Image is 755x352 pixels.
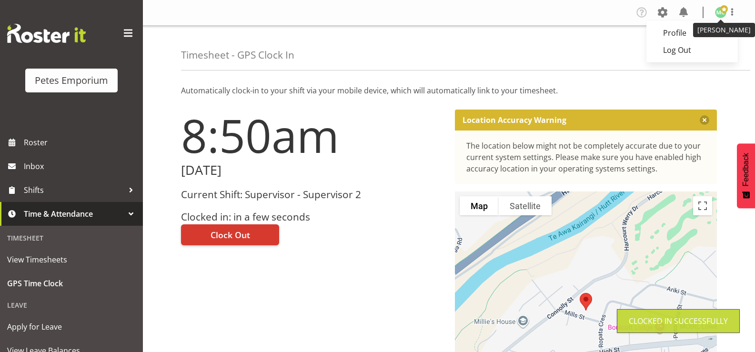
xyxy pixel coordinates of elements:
[646,41,738,59] a: Log Out
[35,73,108,88] div: Petes Emporium
[466,140,706,174] div: The location below might not be completely accurate due to your current system settings. Please m...
[7,24,86,43] img: Rosterit website logo
[211,229,250,241] span: Clock Out
[181,189,443,200] h3: Current Shift: Supervisor - Supervisor 2
[2,272,141,295] a: GPS Time Clock
[24,159,138,173] span: Inbox
[7,276,136,291] span: GPS Time Clock
[463,115,566,125] p: Location Accuracy Warning
[181,85,717,96] p: Automatically clock-in to your shift via your mobile device, which will automatically link to you...
[2,295,141,315] div: Leave
[2,248,141,272] a: View Timesheets
[460,196,499,215] button: Show street map
[181,110,443,161] h1: 8:50am
[181,163,443,178] h2: [DATE]
[742,153,750,186] span: Feedback
[181,211,443,222] h3: Clocked in: in a few seconds
[24,207,124,221] span: Time & Attendance
[499,196,552,215] button: Show satellite imagery
[181,50,294,60] h4: Timesheet - GPS Clock In
[646,24,738,41] a: Profile
[24,135,138,150] span: Roster
[693,196,712,215] button: Toggle fullscreen view
[629,315,728,327] div: Clocked in Successfully
[2,228,141,248] div: Timesheet
[7,252,136,267] span: View Timesheets
[2,315,141,339] a: Apply for Leave
[181,224,279,245] button: Clock Out
[737,143,755,208] button: Feedback - Show survey
[24,183,124,197] span: Shifts
[715,7,726,18] img: melissa-cowen2635.jpg
[700,115,709,125] button: Close message
[7,320,136,334] span: Apply for Leave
